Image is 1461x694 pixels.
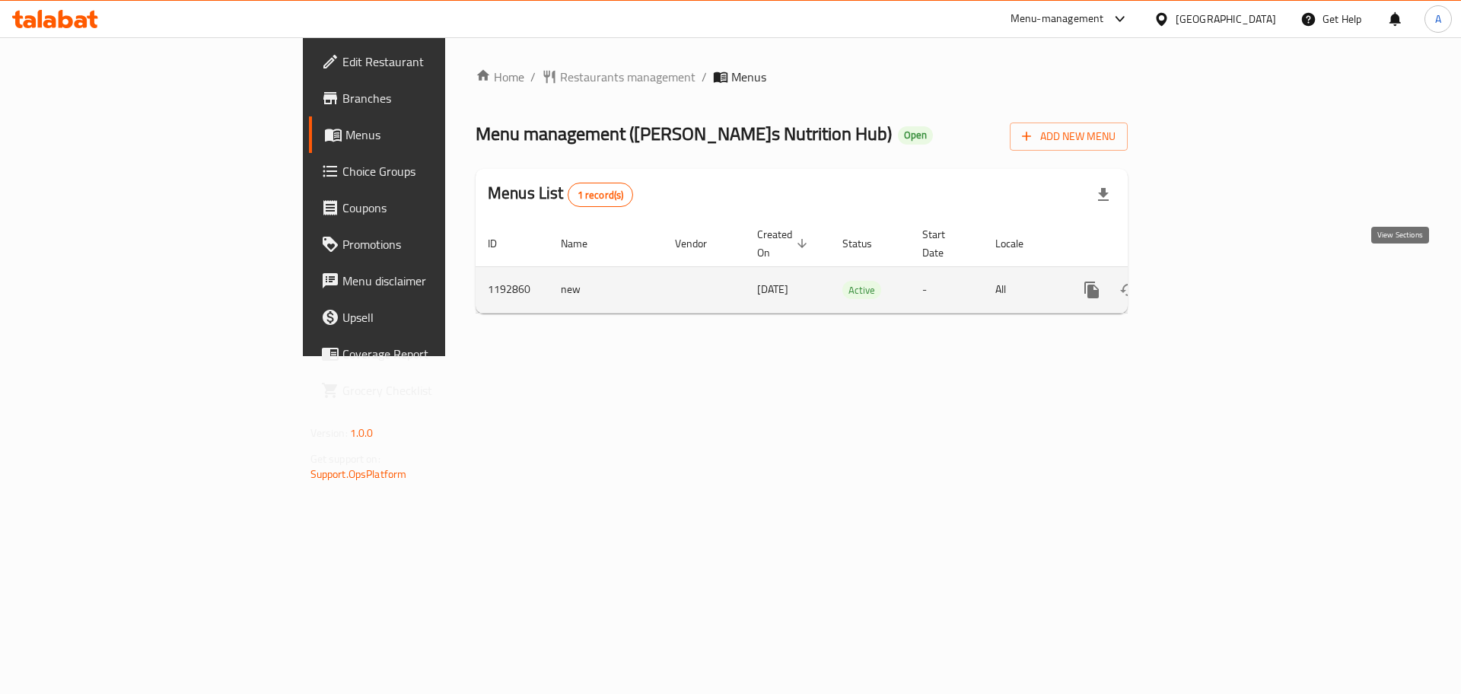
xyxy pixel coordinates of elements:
[342,235,535,253] span: Promotions
[342,381,535,400] span: Grocery Checklist
[350,423,374,443] span: 1.0.0
[342,308,535,326] span: Upsell
[309,372,547,409] a: Grocery Checklist
[342,199,535,217] span: Coupons
[757,225,812,262] span: Created On
[568,188,633,202] span: 1 record(s)
[842,234,892,253] span: Status
[476,116,892,151] span: Menu management ( [PERSON_NAME]s Nutrition Hub )
[560,68,695,86] span: Restaurants management
[675,234,727,253] span: Vendor
[549,266,663,313] td: new
[1011,10,1104,28] div: Menu-management
[310,423,348,443] span: Version:
[1176,11,1276,27] div: [GEOGRAPHIC_DATA]
[757,279,788,299] span: [DATE]
[345,126,535,144] span: Menus
[983,266,1062,313] td: All
[561,234,607,253] span: Name
[342,345,535,363] span: Coverage Report
[731,68,766,86] span: Menus
[309,336,547,372] a: Coverage Report
[476,68,1128,86] nav: breadcrumb
[342,53,535,71] span: Edit Restaurant
[310,449,380,469] span: Get support on:
[995,234,1043,253] span: Locale
[309,299,547,336] a: Upsell
[1010,123,1128,151] button: Add New Menu
[309,43,547,80] a: Edit Restaurant
[1022,127,1116,146] span: Add New Menu
[1435,11,1441,27] span: A
[310,464,407,484] a: Support.OpsPlatform
[309,80,547,116] a: Branches
[342,162,535,180] span: Choice Groups
[309,153,547,189] a: Choice Groups
[309,116,547,153] a: Menus
[488,234,517,253] span: ID
[842,281,881,299] div: Active
[488,182,633,207] h2: Menus List
[342,89,535,107] span: Branches
[342,272,535,290] span: Menu disclaimer
[1074,272,1110,308] button: more
[898,126,933,145] div: Open
[1062,221,1232,267] th: Actions
[309,226,547,263] a: Promotions
[922,225,965,262] span: Start Date
[842,282,881,299] span: Active
[542,68,695,86] a: Restaurants management
[702,68,707,86] li: /
[568,183,634,207] div: Total records count
[898,129,933,142] span: Open
[476,221,1232,314] table: enhanced table
[309,263,547,299] a: Menu disclaimer
[910,266,983,313] td: -
[1085,177,1122,213] div: Export file
[309,189,547,226] a: Coupons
